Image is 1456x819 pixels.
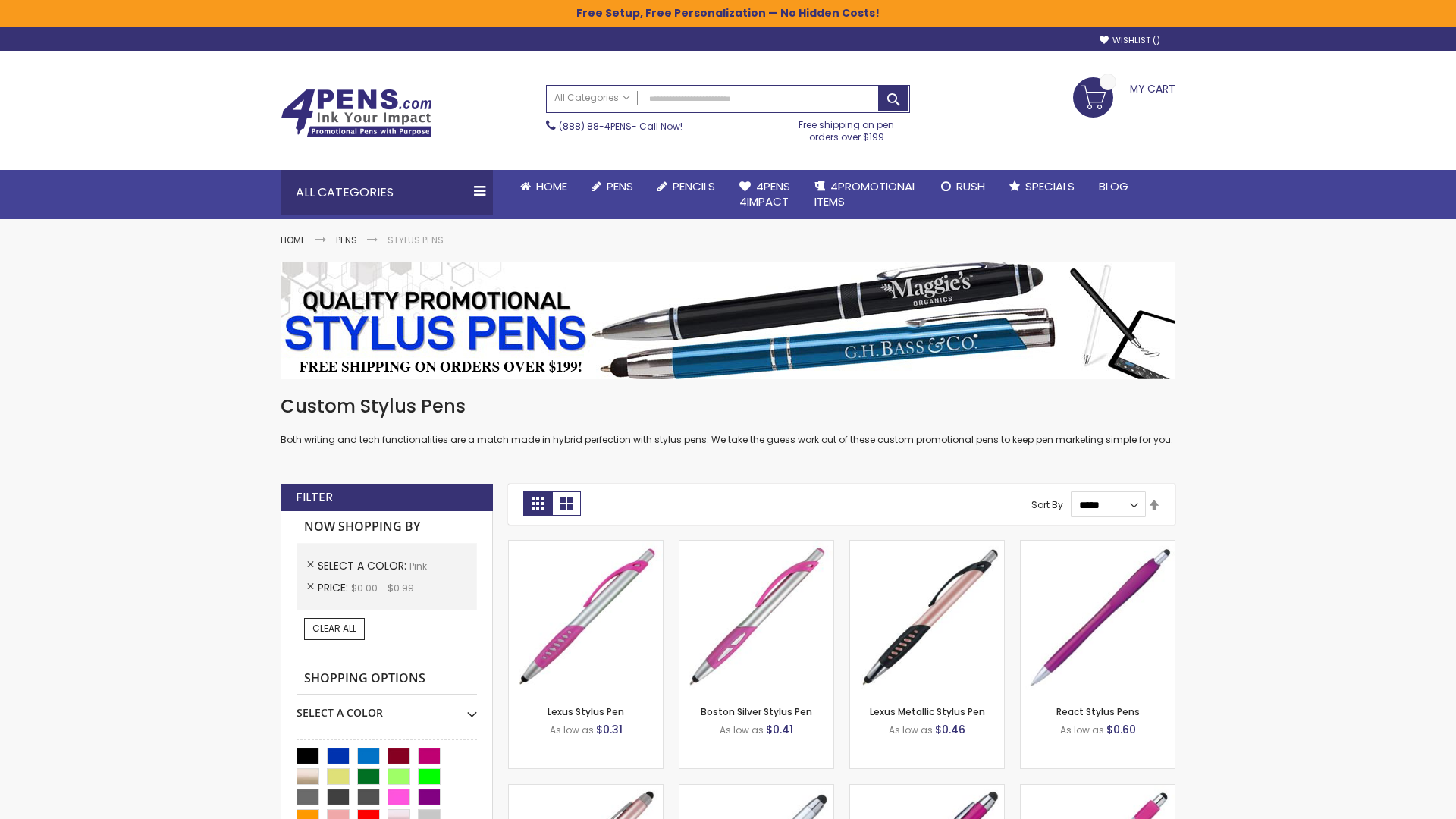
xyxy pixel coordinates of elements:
[679,540,833,553] a: Boston Silver Stylus Pen-Pink
[318,580,351,595] span: Price
[550,723,594,736] span: As low as
[536,178,567,194] span: Home
[351,582,414,595] span: $0.00 - $0.99
[802,170,929,219] a: 4PROMOTIONALITEMS
[388,234,444,246] strong: Stylus Pens
[673,178,715,194] span: Pencils
[297,695,477,720] div: Select A Color
[281,89,432,137] img: 4Pens Custom Pens and Promotional Products
[870,705,985,718] a: Lexus Metallic Stylus Pen
[281,262,1175,379] img: Stylus Pens
[336,234,357,246] a: Pens
[547,86,638,111] a: All Categories
[1100,35,1160,46] a: Wishlist
[850,540,1004,553] a: Lexus Metallic Stylus Pen-Pink
[1021,540,1175,553] a: React Stylus Pens-Pink
[508,170,579,203] a: Home
[297,511,477,543] strong: Now Shopping by
[559,120,632,133] a: (888) 88-4PENS
[281,234,306,246] a: Home
[850,541,1004,695] img: Lexus Metallic Stylus Pen-Pink
[935,722,965,737] span: $0.46
[579,170,645,203] a: Pens
[1021,784,1175,797] a: Pearl Element Stylus Pens-Pink
[523,491,552,516] strong: Grid
[1087,170,1141,203] a: Blog
[1031,498,1063,511] label: Sort By
[766,722,793,737] span: $0.41
[1060,723,1104,736] span: As low as
[559,120,682,133] span: - Call Now!
[1056,705,1140,718] a: React Stylus Pens
[679,784,833,797] a: Silver Cool Grip Stylus Pen-Pink
[509,784,663,797] a: Lory Metallic Stylus Pen-Pink
[929,170,997,203] a: Rush
[645,170,727,203] a: Pencils
[409,560,427,573] span: Pink
[548,705,624,718] a: Lexus Stylus Pen
[783,113,911,143] div: Free shipping on pen orders over $199
[1021,541,1175,695] img: React Stylus Pens-Pink
[720,723,764,736] span: As low as
[701,705,812,718] a: Boston Silver Stylus Pen
[850,784,1004,797] a: Metallic Cool Grip Stylus Pen-Pink
[596,722,623,737] span: $0.31
[1099,178,1128,194] span: Blog
[554,92,630,104] span: All Categories
[1025,178,1075,194] span: Specials
[509,540,663,553] a: Lexus Stylus Pen-Pink
[318,558,409,573] span: Select A Color
[727,170,802,219] a: 4Pens4impact
[509,541,663,695] img: Lexus Stylus Pen-Pink
[997,170,1087,203] a: Specials
[281,394,1175,447] div: Both writing and tech functionalities are a match made in hybrid perfection with stylus pens. We ...
[814,178,917,209] span: 4PROMOTIONAL ITEMS
[739,178,790,209] span: 4Pens 4impact
[281,170,493,215] div: All Categories
[297,663,477,695] strong: Shopping Options
[304,618,365,639] a: Clear All
[956,178,985,194] span: Rush
[679,541,833,695] img: Boston Silver Stylus Pen-Pink
[296,489,333,506] strong: Filter
[607,178,633,194] span: Pens
[312,622,356,635] span: Clear All
[889,723,933,736] span: As low as
[1106,722,1136,737] span: $0.60
[281,394,1175,419] h1: Custom Stylus Pens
